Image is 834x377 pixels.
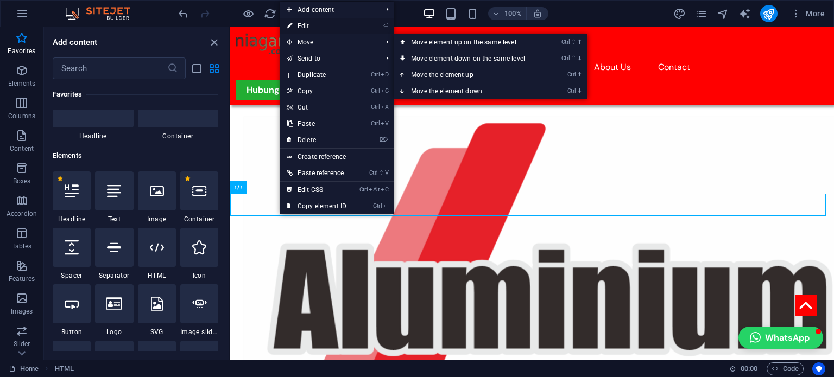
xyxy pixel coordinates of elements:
button: grid-view [207,62,220,75]
i: ⬇ [577,55,582,62]
a: Click to cancel selection. Double-click to open Pages [9,362,39,375]
span: Container [180,215,218,223]
button: publish [760,5,778,22]
i: Alt [369,186,380,193]
div: HTML [138,228,176,280]
i: Publish [762,8,775,20]
button: design [673,7,686,20]
i: ⏎ [383,22,388,29]
div: Spacer [53,228,91,280]
button: 100% [488,7,527,20]
span: Remove from favorites [57,176,63,182]
a: Ctrl⇧⬇Move element down on the same level [394,50,547,67]
span: Click to select. Double-click to edit [55,362,74,375]
button: More [786,5,829,22]
a: Ctrl⇧⬆Move element up on the same level [394,34,547,50]
button: Code [767,362,804,375]
i: Navigator [717,8,729,20]
i: Ctrl [567,87,576,94]
i: X [381,104,388,111]
button: undo [176,7,189,20]
div: Headline [53,171,91,223]
div: Image slider [180,284,218,336]
h6: 100% [504,7,522,20]
div: Text [95,171,133,223]
span: Button [53,328,91,336]
button: pages [695,7,708,20]
p: Tables [12,242,31,251]
h6: Elements [53,149,218,162]
i: ⬆ [577,71,582,78]
span: Text [95,215,133,223]
a: ⏎Edit [280,18,353,34]
a: CtrlXCut [280,99,353,116]
i: V [385,169,388,176]
i: Ctrl [561,55,570,62]
i: ⇧ [379,169,384,176]
a: Ctrl⇧VPaste reference [280,165,353,181]
i: Ctrl [567,71,576,78]
span: SVG [138,328,176,336]
div: Separator [95,228,133,280]
p: Accordion [7,209,37,218]
i: Ctrl [373,202,382,209]
span: Icon [180,271,218,280]
button: Usercentrics [812,362,825,375]
i: Ctrl [371,120,380,127]
a: Ctrl⬆Move the element up [394,67,547,83]
p: Slider [14,340,30,348]
p: Images [11,307,33,316]
span: 00 00 [741,362,757,375]
button: list-view [190,62,203,75]
button: WhatsApp [508,299,593,322]
a: CtrlDDuplicate [280,67,353,83]
nav: breadcrumb [55,362,74,375]
div: SVG [138,284,176,336]
span: Separator [95,271,133,280]
div: Button [53,284,91,336]
input: Search [53,57,167,79]
i: On resize automatically adjust zoom level to fit chosen device. [533,9,542,18]
a: Send to [280,50,377,67]
span: More [791,8,825,19]
h6: Favorites [53,88,218,101]
i: AI Writer [738,8,751,20]
span: Headline [53,132,134,140]
span: Image slider [180,328,218,336]
span: Code [772,362,799,375]
span: HTML [138,271,176,280]
span: Spacer [53,271,91,280]
p: Boxes [13,177,31,186]
div: Container [180,171,218,223]
i: V [381,120,388,127]
span: Image [138,215,176,223]
div: Logo [95,284,133,336]
i: ⇧ [571,55,576,62]
button: navigator [717,7,730,20]
button: reload [263,7,276,20]
i: Pages (Ctrl+Alt+S) [695,8,707,20]
span: Container [138,132,219,140]
p: Favorites [8,47,35,55]
p: Content [10,144,34,153]
span: Remove from favorites [185,176,191,182]
button: close panel [207,36,220,49]
i: Ctrl [371,104,380,111]
a: ⌦Delete [280,132,353,148]
a: Ctrl⬇Move the element down [394,83,547,99]
i: C [381,186,388,193]
i: ⇧ [571,39,576,46]
a: CtrlICopy element ID [280,198,353,214]
img: Editor Logo [62,7,144,20]
p: Elements [8,79,36,88]
span: Headline [53,215,91,223]
i: C [381,87,388,94]
i: D [381,71,388,78]
i: Design (Ctrl+Alt+Y) [673,8,686,20]
i: Ctrl [371,87,380,94]
a: CtrlVPaste [280,116,353,132]
i: ⬇ [577,87,582,94]
a: CtrlAltCEdit CSS [280,182,353,198]
i: Ctrl [369,169,378,176]
i: ⬆ [577,39,582,46]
